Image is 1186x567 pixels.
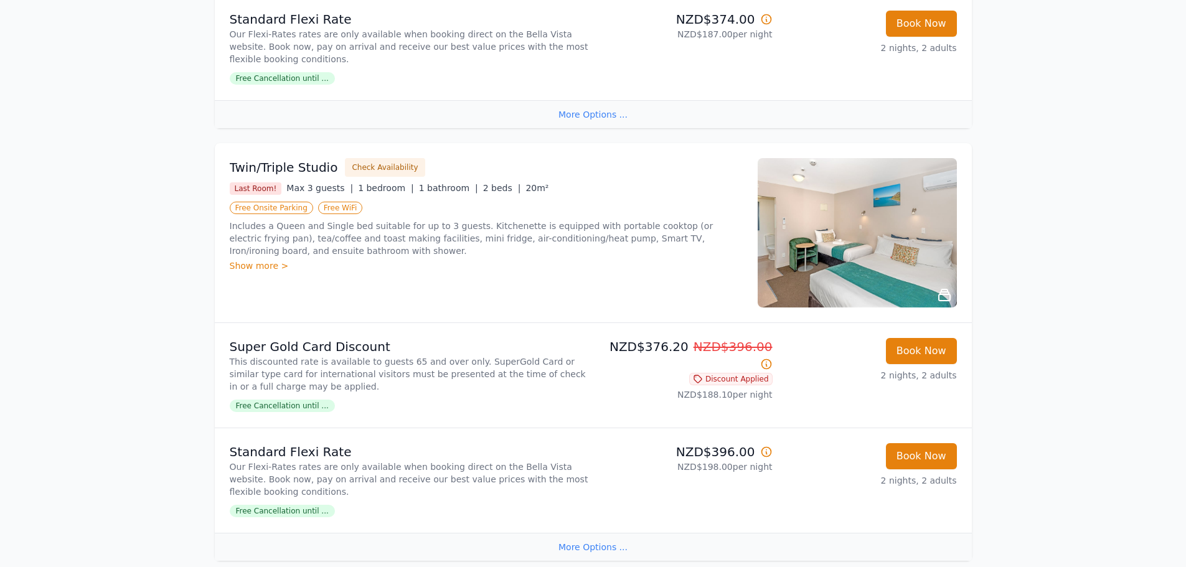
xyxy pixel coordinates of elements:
p: Standard Flexi Rate [230,11,588,28]
span: Max 3 guests | [286,183,353,193]
div: More Options ... [215,533,972,561]
span: 20m² [525,183,548,193]
p: NZD$396.00 [598,443,773,461]
p: 2 nights, 2 adults [783,369,957,382]
p: This discounted rate is available to guests 65 and over only. SuperGold Card or similar type card... [230,355,588,393]
button: Book Now [886,11,957,37]
span: Free Cancellation until ... [230,72,335,85]
div: Show more > [230,260,743,272]
span: Free WiFi [318,202,363,214]
span: Free Cancellation until ... [230,505,335,517]
button: Book Now [886,443,957,469]
span: Free Onsite Parking [230,202,313,214]
div: More Options ... [215,100,972,128]
p: 2 nights, 2 adults [783,42,957,54]
p: Our Flexi-Rates rates are only available when booking direct on the Bella Vista website. Book now... [230,461,588,498]
span: Free Cancellation until ... [230,400,335,412]
span: Discount Applied [689,373,773,385]
span: 1 bedroom | [358,183,414,193]
button: Check Availability [345,158,425,177]
span: Last Room! [230,182,282,195]
p: Super Gold Card Discount [230,338,588,355]
p: NZD$187.00 per night [598,28,773,40]
p: Our Flexi-Rates rates are only available when booking direct on the Bella Vista website. Book now... [230,28,588,65]
h3: Twin/Triple Studio [230,159,338,176]
p: NZD$374.00 [598,11,773,28]
p: 2 nights, 2 adults [783,474,957,487]
p: NZD$188.10 per night [598,388,773,401]
p: Includes a Queen and Single bed suitable for up to 3 guests. Kitchenette is equipped with portabl... [230,220,743,257]
span: 2 beds | [483,183,521,193]
p: NZD$376.20 [598,338,773,373]
p: NZD$198.00 per night [598,461,773,473]
p: Standard Flexi Rate [230,443,588,461]
span: NZD$396.00 [694,339,773,354]
span: 1 bathroom | [419,183,478,193]
button: Book Now [886,338,957,364]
